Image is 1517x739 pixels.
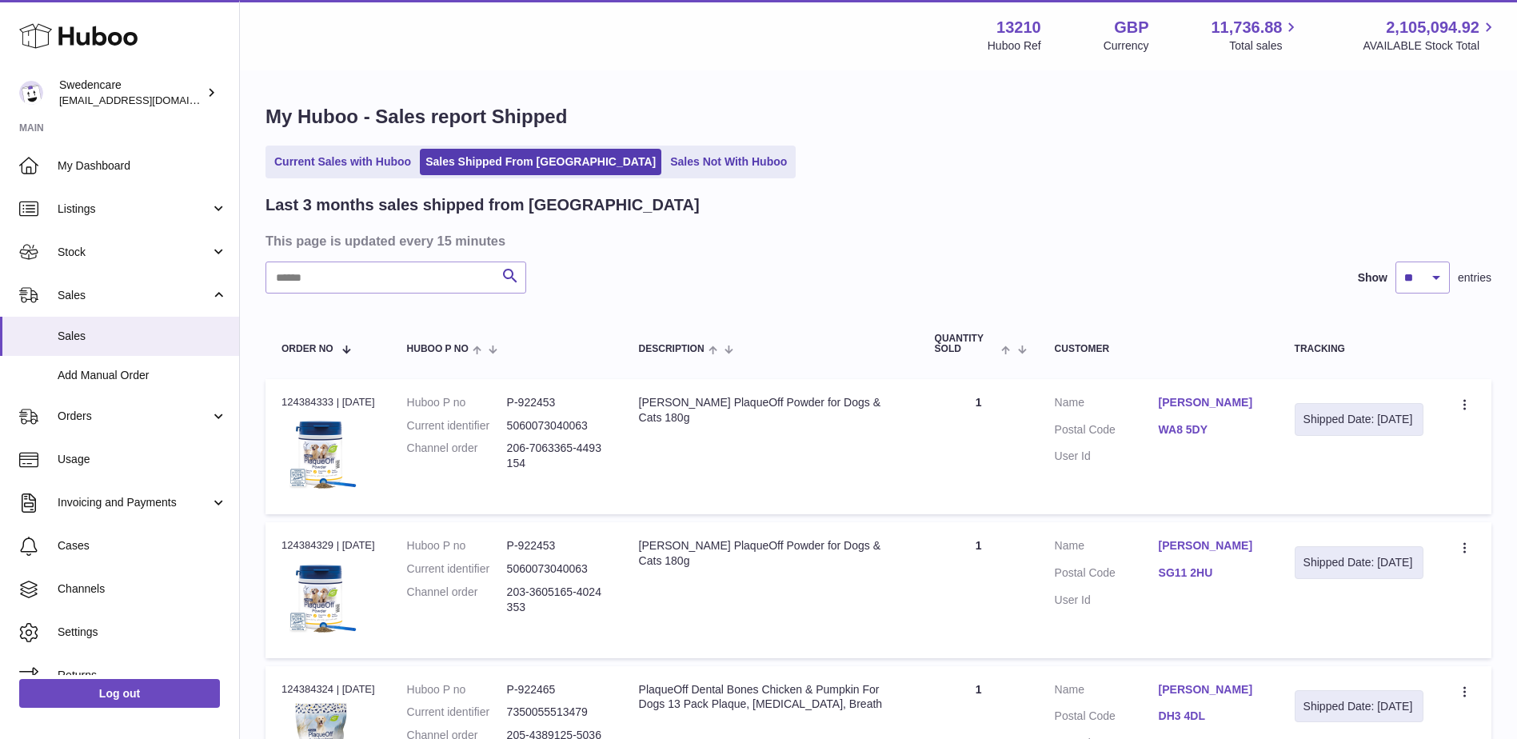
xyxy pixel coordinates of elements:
span: Total sales [1229,38,1300,54]
dt: Postal Code [1055,709,1159,728]
a: SG11 2HU [1159,565,1263,581]
dt: Huboo P no [407,395,507,410]
dt: User Id [1055,449,1159,464]
div: [PERSON_NAME] PlaqueOff Powder for Dogs & Cats 180g [639,538,903,569]
dt: Channel order [407,441,507,471]
img: gemma.horsfield@swedencare.co.uk [19,81,43,105]
h1: My Huboo - Sales report Shipped [265,104,1491,130]
div: Shipped Date: [DATE] [1303,699,1415,714]
h2: Last 3 months sales shipped from [GEOGRAPHIC_DATA] [265,194,700,216]
div: Shipped Date: [DATE] [1303,555,1415,570]
dt: Name [1055,395,1159,414]
div: PlaqueOff Dental Bones Chicken & Pumpkin For Dogs 13 Pack Plaque, [MEDICAL_DATA], Breath [639,682,903,713]
dt: Huboo P no [407,682,507,697]
span: Sales [58,329,227,344]
strong: 13210 [996,17,1041,38]
a: Sales Not With Huboo [665,149,792,175]
span: Add Manual Order [58,368,227,383]
span: Orders [58,409,210,424]
dt: Postal Code [1055,565,1159,585]
dd: P-922453 [507,395,607,410]
span: Usage [58,452,227,467]
dd: P-922453 [507,538,607,553]
div: Tracking [1295,344,1423,354]
span: Channels [58,581,227,597]
dt: Current identifier [407,561,507,577]
td: 1 [919,379,1039,514]
div: Currency [1104,38,1149,54]
img: $_57.JPG [281,558,361,638]
span: entries [1458,270,1491,286]
dd: 203-3605165-4024353 [507,585,607,615]
a: 2,105,094.92 AVAILABLE Stock Total [1363,17,1498,54]
a: WA8 5DY [1159,422,1263,437]
a: [PERSON_NAME] [1159,395,1263,410]
label: Show [1358,270,1387,286]
a: [PERSON_NAME] [1159,682,1263,697]
dd: 5060073040063 [507,561,607,577]
dd: P-922465 [507,682,607,697]
dd: 206-7063365-4493154 [507,441,607,471]
a: DH3 4DL [1159,709,1263,724]
span: Description [639,344,705,354]
img: $_57.JPG [281,414,361,494]
td: 1 [919,522,1039,657]
dt: Name [1055,682,1159,701]
dt: Current identifier [407,705,507,720]
div: 124384333 | [DATE] [281,395,375,409]
span: Returns [58,668,227,683]
span: Quantity Sold [935,334,998,354]
dt: Name [1055,538,1159,557]
span: 11,736.88 [1211,17,1282,38]
dd: 7350055513479 [507,705,607,720]
span: Listings [58,202,210,217]
dt: Current identifier [407,418,507,433]
span: Settings [58,625,227,640]
dt: User Id [1055,593,1159,608]
span: Stock [58,245,210,260]
dd: 5060073040063 [507,418,607,433]
span: My Dashboard [58,158,227,174]
div: 124384329 | [DATE] [281,538,375,553]
a: [PERSON_NAME] [1159,538,1263,553]
span: Order No [281,344,333,354]
span: Invoicing and Payments [58,495,210,510]
a: 11,736.88 Total sales [1211,17,1300,54]
div: Swedencare [59,78,203,108]
a: Sales Shipped From [GEOGRAPHIC_DATA] [420,149,661,175]
div: Huboo Ref [988,38,1041,54]
span: Sales [58,288,210,303]
div: 124384324 | [DATE] [281,682,375,697]
a: Current Sales with Huboo [269,149,417,175]
div: Shipped Date: [DATE] [1303,412,1415,427]
strong: GBP [1114,17,1148,38]
dt: Channel order [407,585,507,615]
dt: Huboo P no [407,538,507,553]
span: Huboo P no [407,344,469,354]
span: 2,105,094.92 [1386,17,1479,38]
span: Cases [58,538,227,553]
span: [EMAIL_ADDRESS][DOMAIN_NAME] [59,94,235,106]
dt: Postal Code [1055,422,1159,441]
h3: This page is updated every 15 minutes [265,232,1487,250]
div: [PERSON_NAME] PlaqueOff Powder for Dogs & Cats 180g [639,395,903,425]
span: AVAILABLE Stock Total [1363,38,1498,54]
a: Log out [19,679,220,708]
div: Customer [1055,344,1263,354]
